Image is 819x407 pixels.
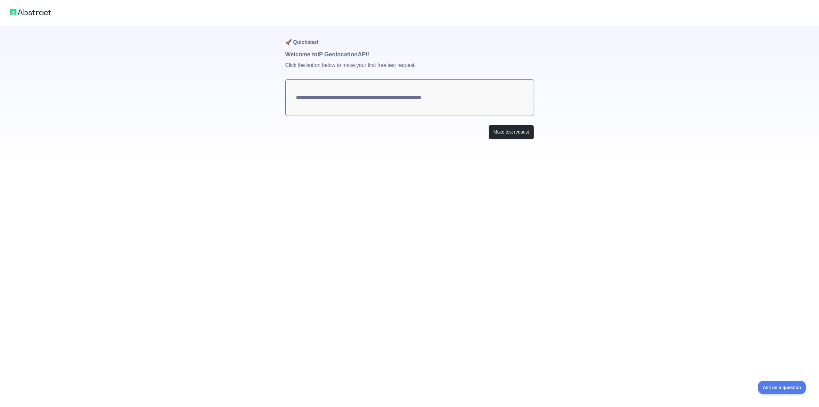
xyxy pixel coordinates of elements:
[10,8,51,17] img: Abstract logo
[758,381,806,394] iframe: Toggle Customer Support
[489,125,534,139] button: Make test request
[285,50,534,59] h1: Welcome to IP Geolocation API!
[285,26,534,50] h1: 🚀 Quickstart
[285,59,534,79] p: Click the button below to make your first free test request.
